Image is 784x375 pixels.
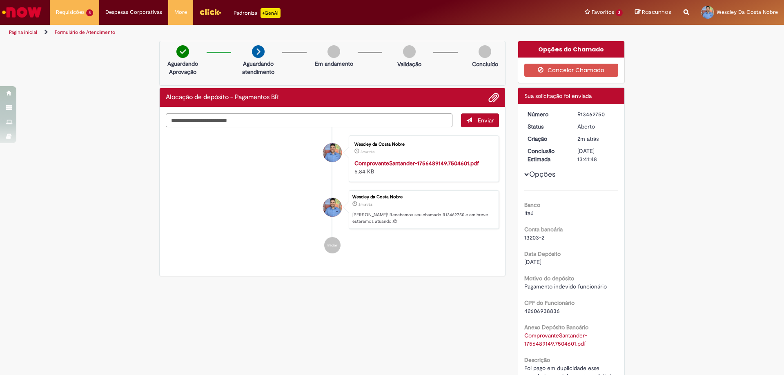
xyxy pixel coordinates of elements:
[9,29,37,36] a: Página inicial
[461,113,499,127] button: Enviar
[105,8,162,16] span: Despesas Corporativas
[359,202,372,207] time: 29/08/2025 14:41:45
[56,8,85,16] span: Requisições
[521,110,572,118] dt: Número
[199,6,221,18] img: click_logo_yellow_360x200.png
[524,307,560,315] span: 42606938836
[521,147,572,163] dt: Conclusão Estimada
[403,45,416,58] img: img-circle-grey.png
[361,149,374,154] time: 29/08/2025 14:41:02
[478,117,494,124] span: Enviar
[352,195,494,200] div: Wescley da Costa Nobre
[524,64,619,77] button: Cancelar Chamado
[521,135,572,143] dt: Criação
[479,45,491,58] img: img-circle-grey.png
[577,110,615,118] div: R13462750
[327,45,340,58] img: img-circle-grey.png
[166,190,499,229] li: Wescley da Costa Nobre
[524,356,550,364] b: Descrição
[577,135,599,142] time: 29/08/2025 14:41:45
[488,92,499,103] button: Adicionar anexos
[524,250,561,257] b: Data Depósito
[635,9,671,16] a: Rascunhos
[163,60,203,76] p: Aguardando Aprovação
[524,209,534,217] span: Itaú
[524,258,541,266] span: [DATE]
[174,8,187,16] span: More
[354,159,490,175] div: 5.84 KB
[524,299,575,306] b: CPF do Funcionário
[252,45,265,58] img: arrow-next.png
[86,9,93,16] span: 4
[524,201,540,209] b: Banco
[717,9,778,16] span: Wescley Da Costa Nobre
[315,60,353,68] p: Em andamento
[166,94,279,101] h2: Alocação de depósito - Pagamentos BR Histórico de tíquete
[616,9,623,16] span: 2
[524,226,563,233] b: Conta bancária
[524,234,544,241] span: 13203-2
[261,8,281,18] p: +GenAi
[354,160,479,167] a: ComprovanteSantander-1756489149.7504601.pdf
[472,60,498,68] p: Concluído
[1,4,43,20] img: ServiceNow
[524,283,607,290] span: Pagamento indevido funcionário
[577,135,615,143] div: 29/08/2025 14:41:45
[518,41,625,58] div: Opções do Chamado
[524,92,592,100] span: Sua solicitação foi enviada
[361,149,374,154] span: 3m atrás
[524,324,588,331] b: Anexo Depósito Bancário
[577,135,599,142] span: 2m atrás
[524,275,574,282] b: Motivo do depósito
[55,29,115,36] a: Formulário de Atendimento
[577,147,615,163] div: [DATE] 13:41:48
[6,25,517,40] ul: Trilhas de página
[166,113,452,127] textarea: Digite sua mensagem aqui...
[352,212,494,224] p: [PERSON_NAME]! Recebemos seu chamado R13462750 e em breve estaremos atuando.
[323,198,342,217] div: Wescley da Costa Nobre
[166,127,499,262] ul: Histórico de tíquete
[524,332,587,347] a: Download de ComprovanteSantander-1756489149.7504601.pdf
[521,122,572,131] dt: Status
[397,60,421,68] p: Validação
[577,122,615,131] div: Aberto
[323,143,342,162] div: Wescley da Costa Nobre
[592,8,614,16] span: Favoritos
[234,8,281,18] div: Padroniza
[238,60,278,76] p: Aguardando atendimento
[176,45,189,58] img: check-circle-green.png
[359,202,372,207] span: 2m atrás
[354,142,490,147] div: Wescley da Costa Nobre
[642,8,671,16] span: Rascunhos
